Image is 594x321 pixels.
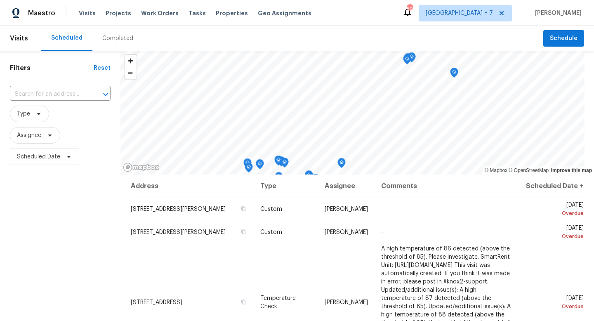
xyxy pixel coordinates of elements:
span: [DATE] [526,202,584,217]
span: [PERSON_NAME] [325,229,368,235]
div: Map marker [243,158,252,171]
span: Projects [106,9,131,17]
span: [STREET_ADDRESS] [131,300,182,305]
span: [STREET_ADDRESS][PERSON_NAME] [131,229,226,235]
span: [STREET_ADDRESS][PERSON_NAME] [131,206,226,212]
span: - [381,206,383,212]
span: [DATE] [526,295,584,311]
span: Visits [10,29,28,47]
div: Map marker [305,170,313,183]
div: Overdue [526,302,584,311]
button: Copy Address [240,228,247,236]
a: OpenStreetMap [509,168,549,173]
div: Overdue [526,209,584,217]
div: Completed [102,34,133,42]
div: Map marker [311,174,320,186]
span: Tasks [189,10,206,16]
button: Zoom in [125,55,137,67]
button: Schedule [543,30,584,47]
span: Properties [216,9,248,17]
th: Address [130,175,254,198]
canvas: Map [120,51,585,175]
div: 59 [407,5,412,13]
div: Map marker [404,53,412,66]
h1: Filters [10,64,94,72]
th: Type [254,175,318,198]
button: Copy Address [240,205,247,212]
span: Temperature Check [260,295,296,309]
a: Mapbox homepage [123,163,159,172]
div: Map marker [245,163,253,175]
div: Scheduled [51,34,82,42]
a: Mapbox [485,168,507,173]
span: Maestro [28,9,55,17]
span: [GEOGRAPHIC_DATA] + 7 [426,9,493,17]
div: Map marker [304,171,313,184]
input: Search for an address... [10,88,87,101]
div: Map marker [280,158,289,170]
span: Assignee [17,131,41,139]
div: Overdue [526,232,584,241]
span: [PERSON_NAME] [532,9,582,17]
span: Schedule [550,33,577,44]
span: Type [17,110,30,118]
span: [DATE] [526,225,584,241]
span: - [381,229,383,235]
button: Zoom out [125,67,137,79]
span: Visits [79,9,96,17]
span: [PERSON_NAME] [325,300,368,305]
div: Map marker [337,158,346,171]
span: Custom [260,206,282,212]
div: Map marker [408,52,416,65]
th: Comments [375,175,519,198]
div: Map marker [274,156,283,168]
div: Map marker [275,172,283,185]
div: Map marker [277,156,285,169]
div: Map marker [256,159,264,172]
div: Reset [94,64,111,72]
th: Assignee [318,175,375,198]
div: Map marker [450,68,458,80]
th: Scheduled Date ↑ [519,175,584,198]
button: Copy Address [240,298,247,306]
button: Open [100,89,111,100]
span: Geo Assignments [258,9,311,17]
a: Improve this map [551,168,592,173]
span: Work Orders [141,9,179,17]
div: Map marker [403,54,411,67]
span: Scheduled Date [17,153,60,161]
span: Custom [260,229,282,235]
span: [PERSON_NAME] [325,206,368,212]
